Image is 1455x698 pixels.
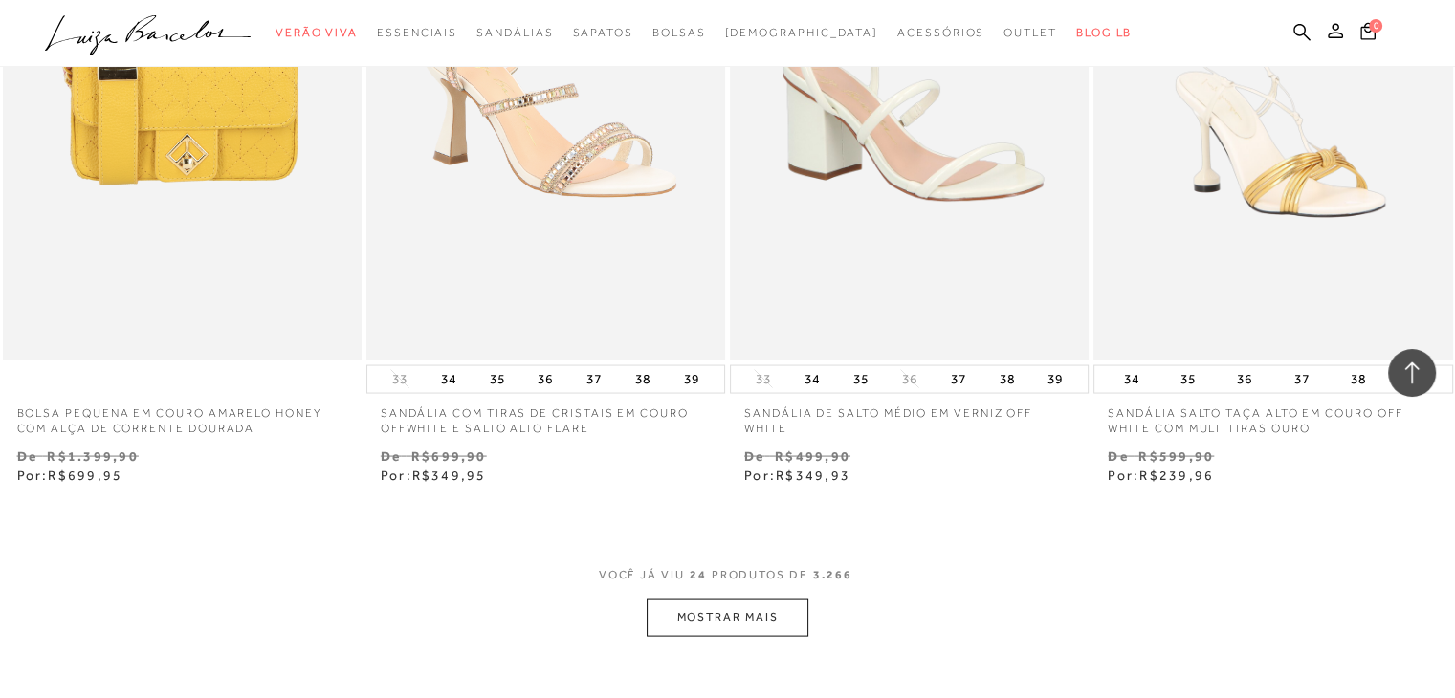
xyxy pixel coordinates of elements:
button: 39 [1042,366,1069,393]
button: 38 [629,366,656,393]
small: De [744,448,764,464]
small: De [1108,448,1128,464]
small: R$699,90 [411,448,487,464]
span: R$349,95 [412,468,487,483]
button: 36 [896,370,923,388]
a: noSubCategoriesText [476,15,553,51]
a: SANDÁLIA SALTO TAÇA ALTO EM COURO OFF WHITE COM MULTITIRAS OURO [1093,394,1452,438]
span: Por: [744,468,850,483]
button: 38 [993,366,1020,393]
span: Outlet [1003,26,1057,39]
span: Sapatos [572,26,632,39]
button: 37 [945,366,972,393]
small: R$1.399,90 [47,448,138,464]
button: 36 [532,366,559,393]
button: 35 [848,366,874,393]
a: BLOG LB [1076,15,1132,51]
button: 37 [1289,366,1315,393]
span: 0 [1369,19,1382,33]
a: BOLSA PEQUENA EM COURO AMARELO HONEY COM ALÇA DE CORRENTE DOURADA [3,394,362,438]
span: Acessórios [897,26,984,39]
a: noSubCategoriesText [1003,15,1057,51]
span: R$699,95 [48,468,122,483]
a: noSubCategoriesText [897,15,984,51]
button: 33 [386,370,413,388]
a: noSubCategoriesText [652,15,706,51]
button: 36 [1231,366,1258,393]
span: Por: [381,468,487,483]
small: R$499,90 [775,448,850,464]
span: BLOG LB [1076,26,1132,39]
span: Por: [1108,468,1214,483]
button: 37 [581,366,607,393]
button: 0 [1355,21,1381,47]
span: Essenciais [377,26,457,39]
button: 38 [1345,366,1372,393]
span: 3.266 [813,568,852,581]
span: Por: [17,468,123,483]
button: 34 [435,366,462,393]
a: noSubCategoriesText [377,15,457,51]
span: [DEMOGRAPHIC_DATA] [724,26,878,39]
span: R$239,96 [1139,468,1214,483]
span: 24 [690,568,707,581]
button: 33 [750,370,777,388]
button: 34 [799,366,826,393]
span: Sandálias [476,26,553,39]
button: 35 [1175,366,1201,393]
a: noSubCategoriesText [276,15,358,51]
small: R$599,90 [1138,448,1214,464]
button: 34 [1117,366,1144,393]
small: De [17,448,37,464]
a: noSubCategoriesText [572,15,632,51]
a: SANDÁLIA COM TIRAS DE CRISTAIS EM COURO OFFWHITE E SALTO ALTO FLARE [366,394,725,438]
span: R$349,93 [776,468,850,483]
button: MOSTRAR MAIS [647,599,807,636]
a: noSubCategoriesText [724,15,878,51]
span: Verão Viva [276,26,358,39]
small: De [381,448,401,464]
a: SANDÁLIA DE SALTO MÉDIO EM VERNIZ OFF WHITE [730,394,1089,438]
span: VOCÊ JÁ VIU PRODUTOS DE [599,568,857,581]
button: 39 [678,366,705,393]
span: Bolsas [652,26,706,39]
button: 35 [483,366,510,393]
